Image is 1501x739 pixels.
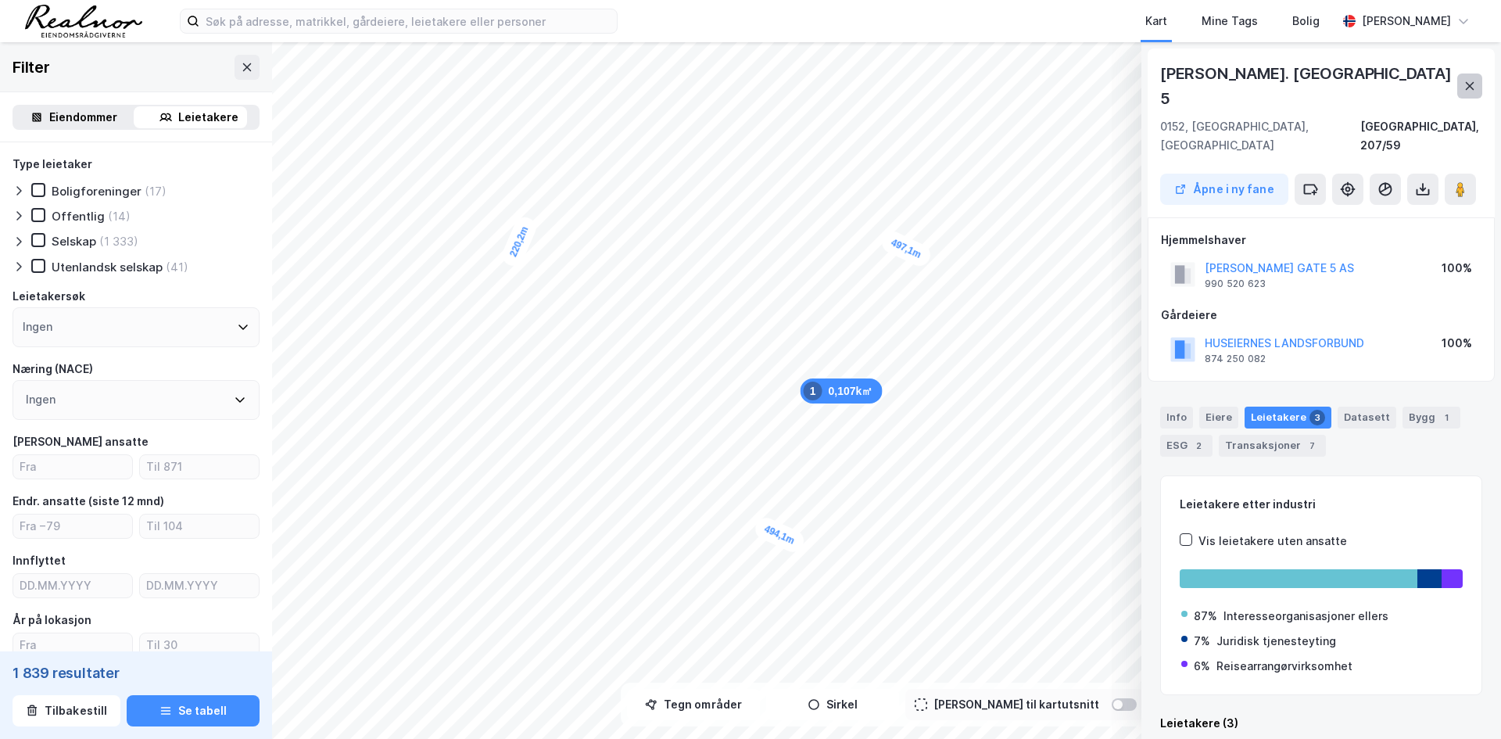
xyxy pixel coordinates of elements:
[499,214,539,270] div: Map marker
[1161,306,1481,325] div: Gårdeiere
[52,184,142,199] div: Boligforeninger
[13,574,132,597] input: DD.MM.YYYY
[13,455,132,479] input: Fra
[13,664,260,683] div: 1 839 resultater
[1219,435,1326,457] div: Transaksjoner
[99,234,138,249] div: (1 333)
[1360,117,1482,155] div: [GEOGRAPHIC_DATA], 207/59
[26,390,56,409] div: Ingen
[1362,12,1451,30] div: [PERSON_NAME]
[1194,632,1210,651] div: 7%
[1442,259,1472,278] div: 100%
[13,432,149,451] div: [PERSON_NAME] ansatte
[879,228,933,270] div: Map marker
[49,108,117,127] div: Eiendommer
[13,287,85,306] div: Leietakersøk
[140,455,259,479] input: Til 871
[13,611,91,630] div: År på lokasjon
[933,695,1099,714] div: [PERSON_NAME] til kartutsnitt
[13,695,120,726] button: Tilbakestill
[1338,407,1396,429] div: Datasett
[13,551,66,570] div: Innflyttet
[199,9,617,33] input: Søk på adresse, matrikkel, gårdeiere, leietakere eller personer
[1160,174,1288,205] button: Åpne i ny fane
[127,695,260,726] button: Se tabell
[13,633,132,657] input: Fra
[13,55,50,80] div: Filter
[52,260,163,274] div: Utenlandsk selskap
[140,574,259,597] input: DD.MM.YYYY
[1180,495,1463,514] div: Leietakere etter industri
[13,515,132,538] input: Fra −79
[23,317,52,336] div: Ingen
[1423,664,1501,739] div: Kontrollprogram for chat
[766,689,899,720] button: Sirkel
[1402,407,1460,429] div: Bygg
[1160,61,1457,111] div: [PERSON_NAME]. [GEOGRAPHIC_DATA] 5
[1202,12,1258,30] div: Mine Tags
[25,5,142,38] img: realnor-logo.934646d98de889bb5806.png
[52,234,96,249] div: Selskap
[804,382,822,400] div: 1
[1199,407,1238,429] div: Eiere
[627,689,760,720] button: Tegn områder
[1438,410,1454,425] div: 1
[140,515,259,538] input: Til 104
[1304,438,1320,454] div: 7
[13,492,164,511] div: Endr. ansatte (siste 12 mnd)
[1245,407,1331,429] div: Leietakere
[1145,12,1167,30] div: Kart
[166,260,188,274] div: (41)
[13,155,92,174] div: Type leietaker
[1205,278,1266,290] div: 990 520 623
[52,209,105,224] div: Offentlig
[1223,607,1388,626] div: Interesseorganisasjoner ellers
[1191,438,1206,454] div: 2
[1216,632,1336,651] div: Juridisk tjenesteyting
[1198,532,1347,551] div: Vis leietakere uten ansatte
[145,184,167,199] div: (17)
[801,378,883,404] div: Map marker
[1194,607,1217,626] div: 87%
[1205,353,1266,365] div: 874 250 082
[1160,714,1482,733] div: Leietakere (3)
[1160,407,1193,429] div: Info
[108,209,131,224] div: (14)
[1160,435,1213,457] div: ESG
[1292,12,1320,30] div: Bolig
[13,360,93,378] div: Næring (NACE)
[1442,334,1472,353] div: 100%
[1194,657,1210,676] div: 6%
[1216,657,1352,676] div: Reisearrangørvirksomhet
[1309,410,1325,425] div: 3
[1423,664,1501,739] iframe: Chat Widget
[752,515,807,555] div: Map marker
[178,108,238,127] div: Leietakere
[1160,117,1360,155] div: 0152, [GEOGRAPHIC_DATA], [GEOGRAPHIC_DATA]
[140,633,259,657] input: Til 30
[1161,231,1481,249] div: Hjemmelshaver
